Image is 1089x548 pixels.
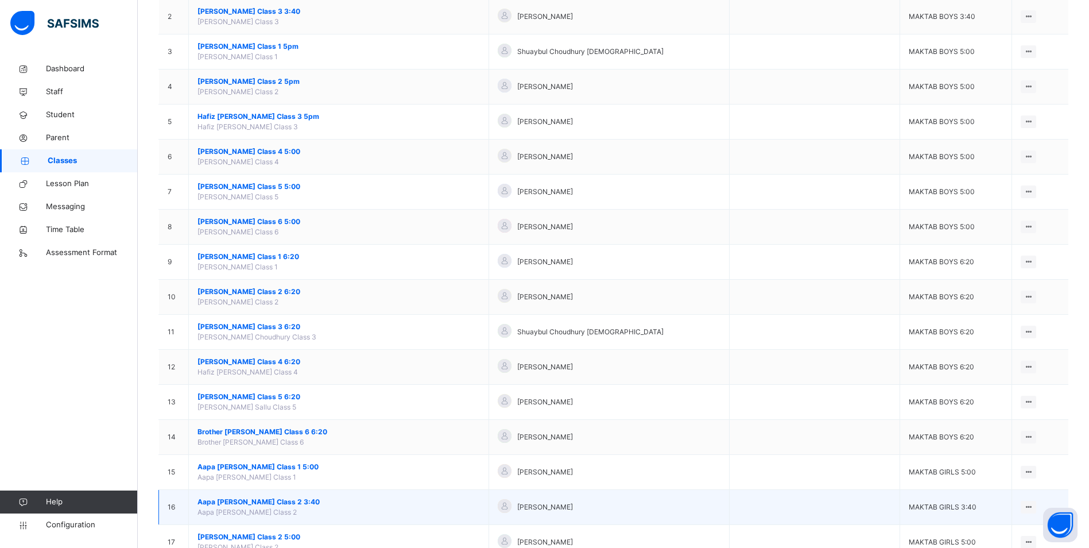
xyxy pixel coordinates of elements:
td: 5 [159,105,189,140]
span: [PERSON_NAME] [517,152,573,162]
span: MAKTAB BOYS 6:20 [909,292,974,301]
span: Aapa [PERSON_NAME] Class 1 5:00 [197,462,480,472]
span: Hafiz [PERSON_NAME] Class 3 [197,122,298,131]
span: Shuaybul Choudhury [DEMOGRAPHIC_DATA] [517,327,664,337]
span: [PERSON_NAME] Class 2 [197,298,278,306]
span: MAKTAB BOYS 5:00 [909,47,975,56]
span: Time Table [46,224,138,236]
span: [PERSON_NAME] [517,397,573,407]
span: Aapa [PERSON_NAME] Class 1 [197,473,296,481]
span: [PERSON_NAME] Class 4 [197,157,279,166]
span: MAKTAB GIRLS 5:00 [909,468,976,476]
span: [PERSON_NAME] Class 1 6:20 [197,252,480,262]
span: Aapa [PERSON_NAME] Class 2 3:40 [197,497,480,507]
td: 8 [159,210,189,245]
span: [PERSON_NAME] Choudhury Class 3 [197,333,316,341]
span: MAKTAB BOYS 6:20 [909,362,974,371]
span: MAKTAB BOYS 5:00 [909,222,975,231]
span: [PERSON_NAME] [517,187,573,197]
span: Configuration [46,519,137,531]
span: MAKTAB BOYS 5:00 [909,152,975,161]
span: Hafiz [PERSON_NAME] Class 3 5pm [197,111,480,122]
span: [PERSON_NAME] Class 4 6:20 [197,357,480,367]
span: [PERSON_NAME] Class 6 [197,227,278,236]
span: [PERSON_NAME] Class 2 5:00 [197,532,480,542]
span: [PERSON_NAME] Class 3 [197,17,279,26]
span: [PERSON_NAME] [517,82,573,92]
td: 15 [159,455,189,490]
span: MAKTAB BOYS 5:00 [909,187,975,196]
td: 13 [159,385,189,420]
span: Student [46,109,138,121]
td: 7 [159,175,189,210]
span: Hafiz [PERSON_NAME] Class 4 [197,368,298,376]
span: [PERSON_NAME] [517,11,573,22]
span: [PERSON_NAME] Class 1 5pm [197,41,480,52]
td: 11 [159,315,189,350]
span: Messaging [46,201,138,213]
span: MAKTAB BOYS 5:00 [909,117,975,126]
span: Parent [46,132,138,144]
span: [PERSON_NAME] [517,362,573,372]
span: Assessment Format [46,247,138,258]
span: Dashboard [46,63,138,75]
span: Staff [46,86,138,98]
span: [PERSON_NAME] [517,222,573,232]
span: Classes [48,155,138,167]
span: MAKTAB BOYS 3:40 [909,12,975,21]
span: MAKTAB GIRLS 5:00 [909,538,976,546]
span: MAKTAB BOYS 6:20 [909,433,974,441]
td: 12 [159,350,189,385]
td: 3 [159,34,189,70]
span: [PERSON_NAME] [517,467,573,477]
button: Open asap [1043,508,1078,542]
span: Help [46,496,137,508]
span: MAKTAB BOYS 5:00 [909,82,975,91]
span: Brother [PERSON_NAME] Class 6 [197,438,304,446]
td: 14 [159,420,189,455]
span: [PERSON_NAME] Class 5 [197,192,278,201]
span: [PERSON_NAME] Class 5 5:00 [197,182,480,192]
span: [PERSON_NAME] Class 2 6:20 [197,287,480,297]
span: [PERSON_NAME] [517,117,573,127]
span: [PERSON_NAME] [517,292,573,302]
span: [PERSON_NAME] Class 1 [197,263,278,271]
span: Shuaybul Choudhury [DEMOGRAPHIC_DATA] [517,47,664,57]
span: [PERSON_NAME] Class 3 6:20 [197,322,480,332]
td: 16 [159,490,189,525]
span: [PERSON_NAME] Sallu Class 5 [197,403,296,411]
span: Lesson Plan [46,178,138,190]
span: MAKTAB BOYS 6:20 [909,257,974,266]
span: [PERSON_NAME] [517,502,573,512]
span: MAKTAB BOYS 6:20 [909,327,974,336]
span: MAKTAB GIRLS 3:40 [909,503,976,511]
span: [PERSON_NAME] Class 3 3:40 [197,6,480,17]
td: 4 [159,70,189,105]
span: [PERSON_NAME] Class 1 [197,52,278,61]
span: [PERSON_NAME] [517,537,573,547]
span: [PERSON_NAME] Class 2 5pm [197,76,480,87]
span: MAKTAB BOYS 6:20 [909,398,974,406]
td: 10 [159,280,189,315]
span: [PERSON_NAME] Class 6 5:00 [197,217,480,227]
span: [PERSON_NAME] [517,432,573,442]
span: [PERSON_NAME] Class 2 [197,87,278,96]
img: safsims [10,11,99,35]
td: 6 [159,140,189,175]
span: Brother [PERSON_NAME] Class 6 6:20 [197,427,480,437]
span: Aapa [PERSON_NAME] Class 2 [197,508,297,516]
span: [PERSON_NAME] Class 4 5:00 [197,146,480,157]
span: [PERSON_NAME] [517,257,573,267]
span: [PERSON_NAME] Class 5 6:20 [197,392,480,402]
td: 9 [159,245,189,280]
